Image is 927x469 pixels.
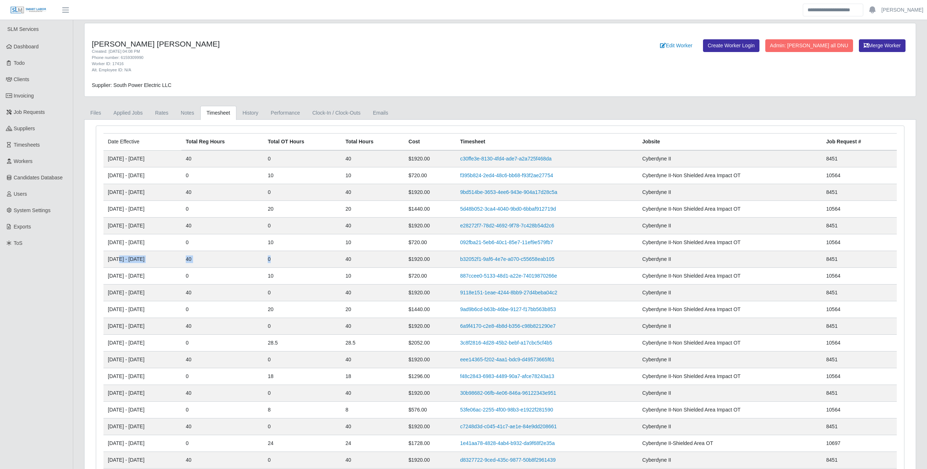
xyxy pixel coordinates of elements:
td: 40 [341,251,404,268]
button: Admin: [PERSON_NAME] all DNU [765,39,853,52]
td: [DATE] - [DATE] [103,268,181,285]
td: 40 [181,385,263,402]
span: 10564 [826,373,840,379]
span: 8451 [826,323,837,329]
span: Cyberdyne II [642,156,671,162]
span: 10564 [826,206,840,212]
span: Cyberdyne II-Non Shielded Area Impact OT [642,373,741,379]
span: Cyberdyne II [642,424,671,429]
td: 40 [341,285,404,301]
span: 8451 [826,223,837,228]
span: 8451 [826,390,837,396]
th: Jobsite [638,134,822,151]
td: [DATE] - [DATE] [103,452,181,469]
span: 10564 [826,172,840,178]
td: $720.00 [404,268,456,285]
td: 0 [181,368,263,385]
td: 0 [263,184,341,201]
a: 1e41aa78-4828-4ab4-b932-da9f68f2e35a [460,440,555,446]
span: Exports [14,224,31,230]
span: Supplier: South Power Electric LLC [92,82,172,88]
td: 10 [263,167,341,184]
span: Users [14,191,27,197]
td: 40 [181,452,263,469]
td: 40 [341,184,404,201]
td: 40 [341,150,404,167]
td: 10 [341,167,404,184]
span: Cyberdyne II-Non Shielded Area Impact OT [642,206,741,212]
td: 0 [181,201,263,218]
td: 40 [341,351,404,368]
a: e28272f7-78d2-4692-9f78-7c428b54d2c6 [460,223,554,228]
td: $1920.00 [404,418,456,435]
th: Timesheet [456,134,638,151]
td: 0 [263,251,341,268]
td: $1920.00 [404,318,456,335]
span: 8451 [826,189,837,195]
td: 10 [263,234,341,251]
span: ToS [14,240,23,246]
td: [DATE] - [DATE] [103,285,181,301]
td: 40 [181,351,263,368]
td: $2052.00 [404,335,456,351]
td: 20 [263,301,341,318]
td: 10 [263,268,341,285]
span: Cyberdyne II [642,256,671,262]
td: $1920.00 [404,452,456,469]
td: $1920.00 [404,285,456,301]
td: [DATE] - [DATE] [103,435,181,452]
a: 30b98682-06fb-4e06-846a-96122343e951 [460,390,556,396]
td: $720.00 [404,234,456,251]
th: Job Request # [822,134,897,151]
a: Performance [264,106,306,120]
span: 8451 [826,256,837,262]
td: 0 [263,218,341,234]
td: 10 [341,268,404,285]
td: 10 [341,234,404,251]
td: 40 [181,285,263,301]
td: 0 [263,150,341,167]
a: [PERSON_NAME] [881,6,923,14]
td: 0 [263,318,341,335]
td: $1920.00 [404,218,456,234]
th: Total OT Hours [263,134,341,151]
h4: [PERSON_NAME] [PERSON_NAME] [92,39,563,48]
td: 40 [181,218,263,234]
button: Merge Worker [859,39,906,52]
td: 40 [181,184,263,201]
td: [DATE] - [DATE] [103,201,181,218]
a: Emails [367,106,394,120]
td: [DATE] - [DATE] [103,368,181,385]
th: Total Hours [341,134,404,151]
td: 8 [263,402,341,418]
td: 20 [341,201,404,218]
td: 0 [263,351,341,368]
th: Total Reg Hours [181,134,263,151]
span: Suppliers [14,126,35,131]
a: eee14365-f202-4aa1-bdc9-d49573665f61 [460,357,554,362]
td: $1920.00 [404,351,456,368]
span: 10697 [826,440,840,446]
span: 10564 [826,407,840,413]
td: [DATE] - [DATE] [103,335,181,351]
td: 18 [341,368,404,385]
td: 40 [341,385,404,402]
td: 40 [341,318,404,335]
a: Notes [174,106,200,120]
span: System Settings [14,207,51,213]
td: [DATE] - [DATE] [103,234,181,251]
td: 0 [181,335,263,351]
td: 0 [263,452,341,469]
div: Worker ID: 17416 [92,61,563,67]
td: 0 [263,418,341,435]
td: $720.00 [404,167,456,184]
td: [DATE] - [DATE] [103,150,181,167]
span: 8451 [826,424,837,429]
td: 0 [263,285,341,301]
td: 28.5 [263,335,341,351]
a: Edit Worker [655,39,697,52]
td: 28.5 [341,335,404,351]
div: Alt. Employee ID: N/A [92,67,563,73]
td: [DATE] - [DATE] [103,301,181,318]
td: 8 [341,402,404,418]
